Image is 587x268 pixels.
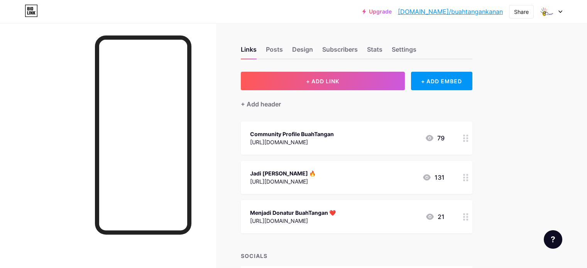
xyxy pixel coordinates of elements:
[425,133,445,143] div: 79
[411,72,472,90] div: + ADD EMBED
[322,45,358,59] div: Subscribers
[292,45,313,59] div: Design
[250,138,334,146] div: [URL][DOMAIN_NAME]
[250,177,316,185] div: [URL][DOMAIN_NAME]
[422,173,445,182] div: 131
[306,78,339,84] span: + ADD LINK
[266,45,283,59] div: Posts
[250,209,336,217] div: Menjadi Donatur BuahTangan ❤️
[241,72,405,90] button: + ADD LINK
[241,99,281,109] div: + Add header
[250,217,336,225] div: [URL][DOMAIN_NAME]
[362,8,392,15] a: Upgrade
[250,169,316,177] div: Jadi [PERSON_NAME] 🔥
[367,45,382,59] div: Stats
[241,252,472,260] div: SOCIALS
[250,130,334,138] div: Community Profile BuahTangan
[425,212,445,221] div: 21
[514,8,529,16] div: Share
[392,45,416,59] div: Settings
[540,4,554,19] img: BuahTangan “BuahTangan.Present”
[241,45,257,59] div: Links
[398,7,503,16] a: [DOMAIN_NAME]/buahtangankanan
